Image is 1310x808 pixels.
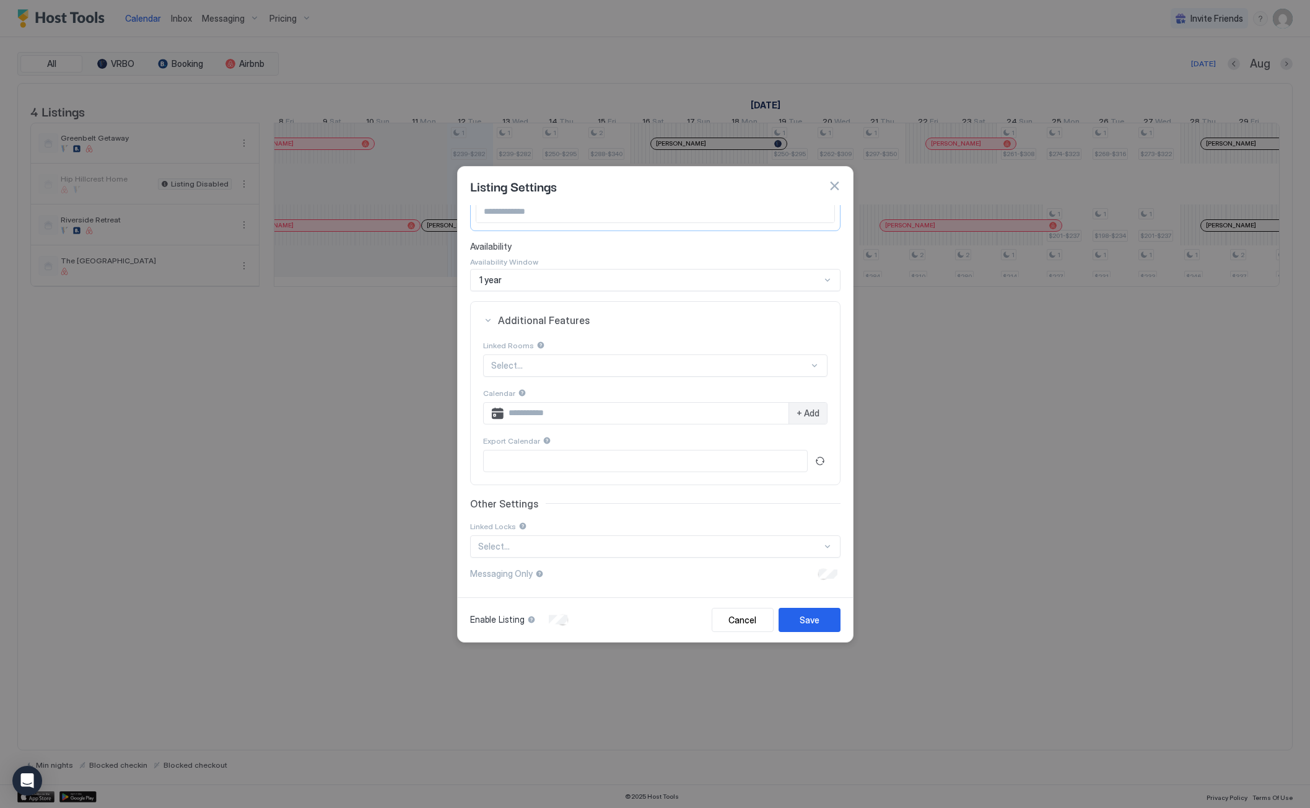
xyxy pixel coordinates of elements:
[728,613,756,626] div: Cancel
[483,389,515,398] span: Calendar
[712,608,774,632] button: Cancel
[797,408,819,419] span: + Add
[779,608,841,632] button: Save
[476,201,834,222] input: Input Field
[470,241,841,252] span: Availability
[504,403,788,424] input: Input Field
[12,766,42,796] div: Open Intercom Messenger
[813,454,827,468] button: Refresh
[484,450,807,472] input: Input Field
[470,614,525,625] span: Enable Listing
[471,339,840,485] section: Additional Features
[483,341,534,350] span: Linked Rooms
[470,498,538,510] span: Other Settings
[470,568,533,579] span: Messaging Only
[470,177,557,195] span: Listing Settings
[470,257,538,266] span: Availability Window
[498,314,827,327] span: Additional Features
[800,613,819,626] div: Save
[471,302,840,339] button: Additional Features
[483,436,540,446] span: Export Calendar
[479,274,502,286] span: 1 year
[470,522,516,531] span: Linked Locks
